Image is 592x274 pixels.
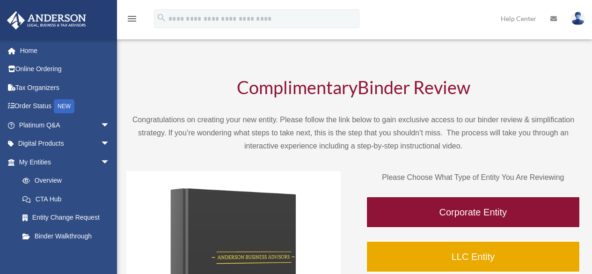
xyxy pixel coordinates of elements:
[13,208,124,227] a: Entity Change Request
[156,13,167,23] i: search
[13,227,119,245] a: Binder Walkthrough
[366,241,580,273] a: LLC Entity
[13,190,124,208] a: CTA Hub
[101,116,119,135] span: arrow_drop_down
[7,60,124,79] a: Online Ordering
[571,12,585,25] img: User Pic
[126,13,138,24] i: menu
[358,76,470,98] span: Binder Review
[101,134,119,154] span: arrow_drop_down
[54,99,74,113] div: NEW
[4,11,89,30] img: Anderson Advisors Platinum Portal
[366,171,580,184] p: Please Choose What Type of Entity You Are Reviewing
[237,76,358,98] span: Complimentary
[101,153,119,172] span: arrow_drop_down
[7,134,124,153] a: Digital Productsarrow_drop_down
[7,97,124,116] a: Order StatusNEW
[7,116,124,134] a: Platinum Q&Aarrow_drop_down
[126,113,580,153] p: Congratulations on creating your new entity. Please follow the link below to gain exclusive acces...
[7,78,124,97] a: Tax Organizers
[13,171,124,190] a: Overview
[366,196,580,228] a: Corporate Entity
[7,41,124,60] a: Home
[126,16,138,24] a: menu
[7,153,124,171] a: My Entitiesarrow_drop_down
